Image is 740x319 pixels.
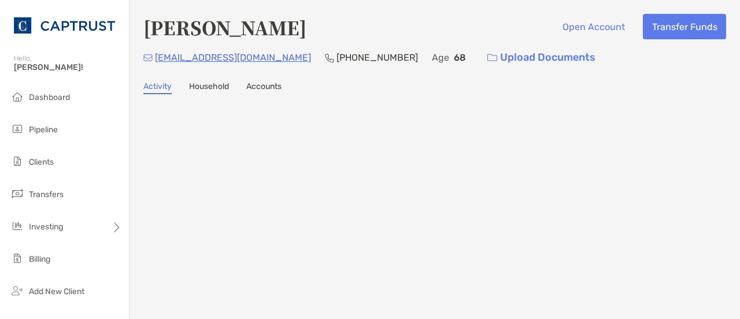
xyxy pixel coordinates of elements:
a: Household [189,81,229,94]
img: dashboard icon [10,90,24,103]
img: clients icon [10,154,24,168]
a: Upload Documents [480,45,603,70]
a: Accounts [246,81,282,94]
p: [EMAIL_ADDRESS][DOMAIN_NAME] [155,50,311,65]
span: Investing [29,222,63,232]
p: [PHONE_NUMBER] [336,50,418,65]
span: Billing [29,254,50,264]
img: CAPTRUST Logo [14,5,115,46]
p: 68 [454,50,466,65]
p: Age [432,50,449,65]
span: Dashboard [29,92,70,102]
img: investing icon [10,219,24,233]
img: billing icon [10,251,24,265]
span: Transfers [29,190,64,199]
a: Activity [143,81,172,94]
button: Open Account [553,14,634,39]
img: button icon [487,54,497,62]
img: Email Icon [143,54,153,61]
button: Transfer Funds [643,14,726,39]
img: pipeline icon [10,122,24,136]
span: Add New Client [29,287,84,296]
h4: [PERSON_NAME] [143,14,306,40]
img: add_new_client icon [10,284,24,298]
span: Clients [29,157,54,167]
span: [PERSON_NAME]! [14,62,122,72]
img: transfers icon [10,187,24,201]
span: Pipeline [29,125,58,135]
img: Phone Icon [325,53,334,62]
